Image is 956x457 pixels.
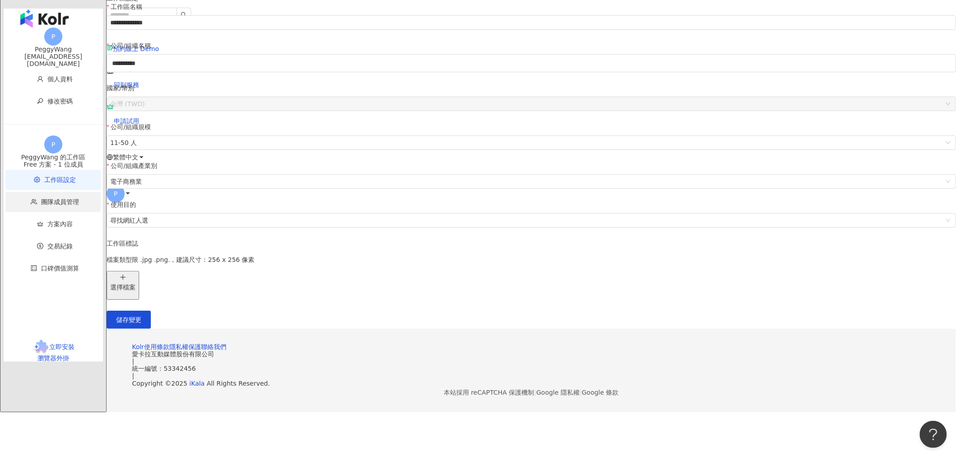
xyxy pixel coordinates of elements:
img: chrome extension [32,340,50,354]
span: | [132,372,134,379]
span: 口碑價值測算 [42,265,80,272]
div: 統一編號：53342456 [132,365,931,372]
div: Copyright © 2025 All Rights Reserved. [132,380,931,387]
span: dollar [37,243,43,249]
input: 工作區名稱 [107,15,956,30]
p: 檔案類型限 .jpg .png.，建議尺寸：256 x 256 像素 [107,255,956,265]
a: 使用條款 [144,343,169,350]
span: 修改密碼 [48,98,73,105]
span: P [52,140,55,149]
span: | [580,389,582,396]
span: 本站採用 reCAPTCHA 保護機制 [444,387,619,398]
div: [EMAIL_ADDRESS][DOMAIN_NAME] [4,53,103,67]
button: 儲存變更 [107,311,151,329]
span: P [114,189,117,199]
p: 選擇檔案 [110,282,136,292]
span: | [132,358,134,365]
p: 工作區標誌 [107,238,956,248]
img: logo [20,9,69,28]
label: 公司/組織產業別 [107,161,164,171]
a: chrome extension立即安裝 瀏覽器外掛 [4,340,103,362]
span: 工作區設定 [45,176,76,183]
span: 方案內容 [48,220,73,228]
span: P [52,32,55,42]
label: 國家/幣別 [107,83,141,93]
a: Google 條款 [582,389,619,396]
span: 立即安裝 瀏覽器外掛 [37,343,75,362]
span: | [534,389,537,396]
a: 聯絡我們 [201,343,226,350]
span: 電子商務業 [110,175,952,188]
a: iKala [189,380,205,387]
a: Google 隱私權 [536,389,580,396]
span: 團隊成員管理 [42,198,80,205]
label: 公司/組織名稱 [107,41,158,51]
span: 11-50 人 [110,136,952,149]
span: 交易紀錄 [48,242,73,250]
iframe: Help Scout Beacon - Open [920,421,947,448]
label: 工作區名稱 [107,2,149,12]
span: 台灣 (TWD) [110,97,952,111]
span: user [37,76,43,82]
div: Free 方案 - 1 位成員 [4,161,103,168]
div: PeggyWang [4,46,103,53]
span: calculator [31,265,37,271]
span: 個人資料 [48,75,73,83]
input: 公司/組織名稱 [107,54,956,72]
span: 儲存變更 [116,316,141,323]
div: PeggyWang 的工作區 [4,154,103,161]
label: 公司/組織規模 [107,122,158,132]
span: key [37,98,43,104]
div: 愛卡拉互動媒體股份有限公司 [132,350,931,358]
span: 尋找網紅人選 [110,214,952,227]
button: plus選擇檔案 [107,271,139,300]
label: 使用目的 [107,200,143,210]
a: 隱私權保護 [169,343,201,350]
a: Kolr [132,343,144,350]
span: plus [120,274,126,280]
